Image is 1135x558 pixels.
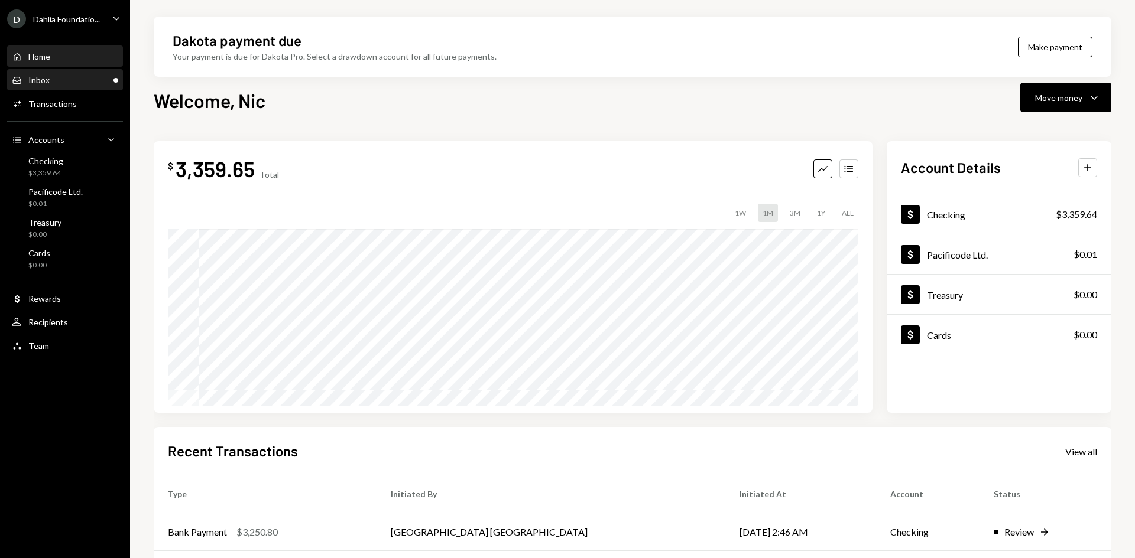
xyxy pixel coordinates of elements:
a: Transactions [7,93,123,114]
div: 3M [785,204,805,222]
div: Bank Payment [168,525,227,539]
div: Pacificode Ltd. [28,187,83,197]
div: $0.00 [28,230,61,240]
div: $0.01 [1074,247,1097,262]
a: Cards$0.00 [887,315,1111,354]
div: Rewards [28,293,61,304]
div: $0.01 [28,199,83,209]
a: Treasury$0.00 [7,214,123,242]
a: Rewards [7,288,123,309]
a: Checking$3,359.64 [7,152,123,181]
div: Move money [1035,92,1082,104]
div: Dakota payment due [173,31,301,50]
div: $0.00 [28,260,50,270]
td: Checking [876,513,980,551]
div: Inbox [28,75,50,85]
div: Checking [28,156,63,166]
div: Pacificode Ltd. [927,249,988,260]
td: [GEOGRAPHIC_DATA] [GEOGRAPHIC_DATA] [377,513,726,551]
td: [DATE] 2:46 AM [725,513,875,551]
div: Your payment is due for Dakota Pro. Select a drawdown account for all future payments. [173,50,497,63]
h1: Welcome, Nic [154,89,265,112]
div: Transactions [28,99,77,109]
a: Checking$3,359.64 [887,194,1111,234]
th: Status [980,475,1111,513]
div: Cards [28,248,50,258]
a: Team [7,335,123,356]
div: Checking [927,209,965,220]
div: $ [168,160,173,172]
div: Cards [927,329,951,341]
div: $0.00 [1074,288,1097,302]
th: Initiated At [725,475,875,513]
div: Team [28,341,49,351]
div: D [7,9,26,28]
a: Pacificode Ltd.$0.01 [887,234,1111,274]
div: Review [1004,525,1034,539]
div: Recipients [28,317,68,327]
a: Home [7,45,123,67]
button: Move money [1020,83,1111,112]
a: Cards$0.00 [7,244,123,273]
button: Make payment [1018,37,1092,57]
div: Accounts [28,135,64,145]
a: Inbox [7,69,123,90]
th: Initiated By [377,475,726,513]
div: $3,359.64 [28,168,63,178]
h2: Recent Transactions [168,441,298,461]
div: Treasury [927,289,963,301]
div: $0.00 [1074,328,1097,342]
a: View all [1065,445,1097,458]
div: Total [260,169,279,180]
div: View all [1065,446,1097,458]
div: Treasury [28,217,61,227]
div: ALL [837,204,858,222]
div: $3,250.80 [236,525,278,539]
a: Treasury$0.00 [887,275,1111,314]
div: $3,359.64 [1056,207,1097,221]
div: 1W [730,204,751,222]
th: Type [154,475,377,513]
div: Dahlia Foundatio... [33,14,100,24]
h2: Account Details [901,158,1001,177]
a: Accounts [7,129,123,150]
th: Account [876,475,980,513]
div: 1Y [812,204,830,222]
div: 3,359.65 [176,155,255,182]
a: Pacificode Ltd.$0.01 [7,183,123,211]
div: Home [28,51,50,61]
div: 1M [758,204,778,222]
a: Recipients [7,311,123,332]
